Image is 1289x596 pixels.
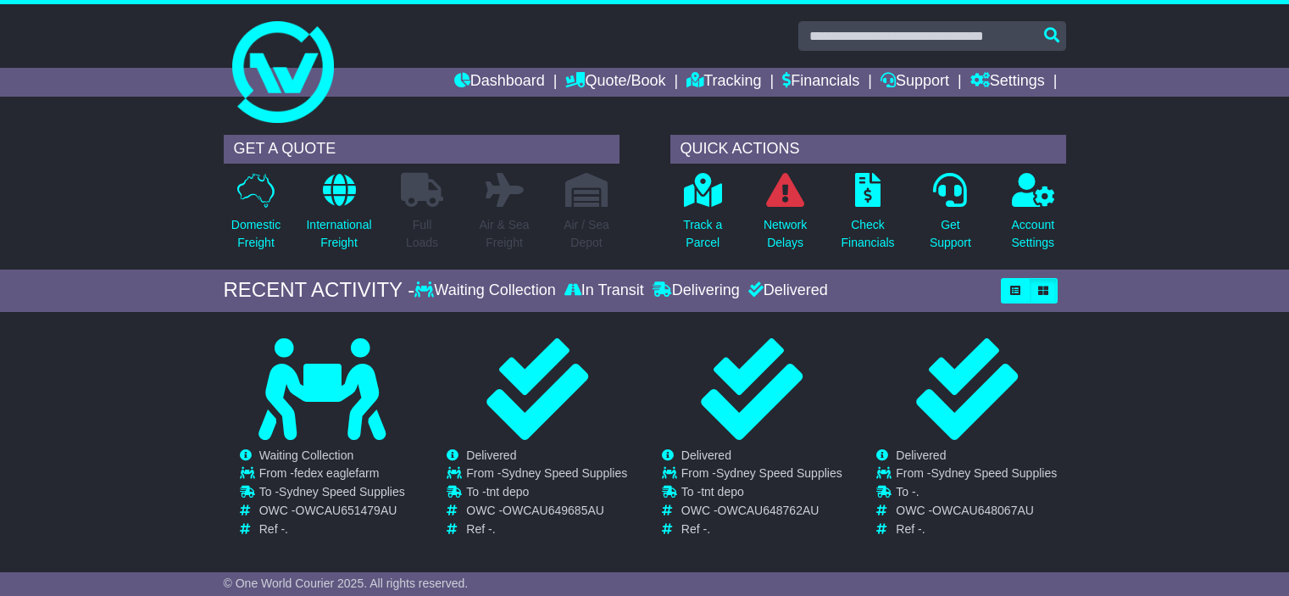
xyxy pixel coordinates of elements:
[224,577,469,590] span: © One World Courier 2025. All rights reserved.
[466,466,627,485] td: From -
[259,522,405,537] td: Ref -
[306,216,371,252] p: International Freight
[929,172,972,261] a: GetSupport
[842,216,895,252] p: Check Financials
[454,68,545,97] a: Dashboard
[782,68,859,97] a: Financials
[707,522,710,536] span: .
[896,504,1057,522] td: OWC -
[686,68,761,97] a: Tracking
[763,172,808,261] a: NetworkDelays
[466,448,516,462] span: Delivered
[930,216,971,252] p: Get Support
[414,281,559,300] div: Waiting Collection
[681,485,842,504] td: To -
[296,504,397,517] span: OWCAU651479AU
[492,522,496,536] span: .
[259,448,354,462] span: Waiting Collection
[682,172,723,261] a: Track aParcel
[466,485,627,504] td: To -
[701,485,744,499] span: tnt depo
[224,278,415,303] div: RECENT ACTIVITY -
[648,281,744,300] div: Delivering
[881,68,949,97] a: Support
[1012,216,1055,252] p: Account Settings
[716,466,842,480] span: Sydney Speed Supplies
[564,216,609,252] p: Air / Sea Depot
[683,216,722,252] p: Track a Parcel
[931,466,1058,480] span: Sydney Speed Supplies
[560,281,648,300] div: In Transit
[565,68,665,97] a: Quote/Book
[681,504,842,522] td: OWC -
[681,448,731,462] span: Delivered
[479,216,529,252] p: Air & Sea Freight
[718,504,820,517] span: OWCAU648762AU
[916,485,920,499] span: .
[466,522,627,537] td: Ref -
[970,68,1045,97] a: Settings
[1011,172,1056,261] a: AccountSettings
[305,172,372,261] a: InternationalFreight
[681,466,842,485] td: From -
[896,448,946,462] span: Delivered
[224,135,619,164] div: GET A QUOTE
[896,485,1057,504] td: To -
[896,466,1057,485] td: From -
[259,504,405,522] td: OWC -
[231,172,281,261] a: DomesticFreight
[764,216,807,252] p: Network Delays
[466,504,627,522] td: OWC -
[502,466,628,480] span: Sydney Speed Supplies
[670,135,1066,164] div: QUICK ACTIONS
[503,504,604,517] span: OWCAU649685AU
[922,522,925,536] span: .
[841,172,896,261] a: CheckFinancials
[681,522,842,537] td: Ref -
[279,485,405,499] span: Sydney Speed Supplies
[294,466,379,480] span: fedex eaglefarm
[401,216,443,252] p: Full Loads
[896,522,1057,537] td: Ref -
[744,281,828,300] div: Delivered
[932,504,1034,517] span: OWCAU648067AU
[259,466,405,485] td: From -
[231,216,281,252] p: Domestic Freight
[285,522,288,536] span: .
[259,485,405,504] td: To -
[486,485,530,499] span: tnt depo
